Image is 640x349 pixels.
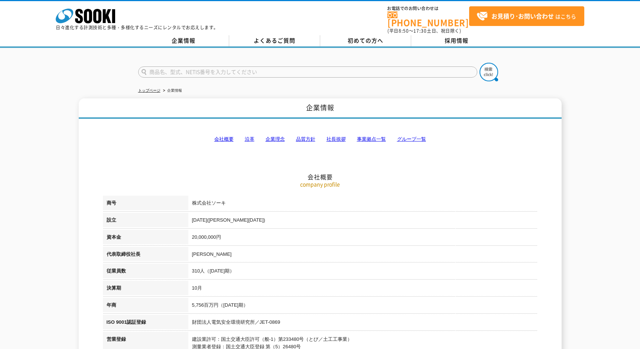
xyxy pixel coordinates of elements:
td: 310人（[DATE]期） [188,264,537,281]
th: 代表取締役社長 [103,247,188,264]
h2: 会社概要 [103,99,537,181]
p: 日々進化する計測技術と多種・多様化するニーズにレンタルでお応えします。 [56,25,218,30]
a: トップページ [138,88,160,92]
h1: 企業情報 [79,98,562,119]
td: [DATE]([PERSON_NAME][DATE]) [188,213,537,230]
span: 17:30 [413,27,427,34]
a: 会社概要 [214,136,234,142]
th: 年商 [103,298,188,315]
a: グループ一覧 [397,136,426,142]
td: 5,756百万円（[DATE]期） [188,298,537,315]
p: company profile [103,180,537,188]
a: 沿革 [245,136,254,142]
th: 商号 [103,196,188,213]
td: [PERSON_NAME] [188,247,537,264]
a: 品質方針 [296,136,315,142]
input: 商品名、型式、NETIS番号を入力してください [138,66,477,78]
span: (平日 ～ 土日、祝日除く) [387,27,461,34]
span: 8:50 [399,27,409,34]
a: 社長挨拶 [327,136,346,142]
td: 10月 [188,281,537,298]
th: 設立 [103,213,188,230]
th: 資本金 [103,230,188,247]
a: 企業情報 [138,35,229,46]
td: 20,000,000円 [188,230,537,247]
span: はこちら [477,11,576,22]
strong: お見積り･お問い合わせ [491,12,554,20]
a: 採用情報 [411,35,502,46]
a: 初めての方へ [320,35,411,46]
span: お電話でのお問い合わせは [387,6,469,11]
td: 株式会社ソーキ [188,196,537,213]
td: 財団法人電気安全環境研究所／JET-0869 [188,315,537,332]
a: 企業理念 [266,136,285,142]
li: 企業情報 [162,87,182,95]
a: よくあるご質問 [229,35,320,46]
span: 初めての方へ [348,36,383,45]
a: 事業拠点一覧 [357,136,386,142]
img: btn_search.png [480,63,498,81]
a: [PHONE_NUMBER] [387,12,469,27]
th: ISO 9001認証登録 [103,315,188,332]
th: 決算期 [103,281,188,298]
a: お見積り･お問い合わせはこちら [469,6,584,26]
th: 従業員数 [103,264,188,281]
